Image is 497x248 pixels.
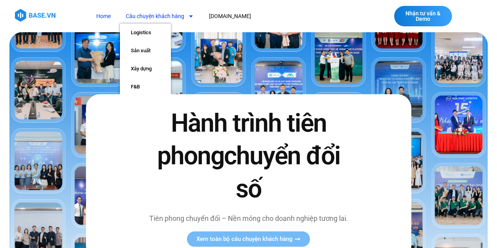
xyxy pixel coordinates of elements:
[90,9,117,24] a: Home
[120,42,171,60] a: Sản xuất
[187,231,310,247] a: Xem toàn bộ câu chuyện khách hàng
[402,11,444,22] span: Nhận tư vấn & Demo
[120,78,171,96] a: F&B
[120,24,171,150] ul: Câu chuyện khách hàng
[120,24,171,42] a: Logistics
[224,141,340,203] span: chuyển đổi số
[147,213,351,224] p: Tiên phong chuyển đổi – Nền móng cho doanh nghiệp tương lai.
[120,60,171,78] a: Xây dựng
[147,107,351,205] h2: Hành trình tiên phong
[196,236,293,242] span: Xem toàn bộ câu chuyện khách hàng
[394,6,452,26] a: Nhận tư vấn & Demo
[203,9,257,24] a: [DOMAIN_NAME]
[90,9,354,24] nav: Menu
[120,9,200,24] a: Câu chuyện khách hàng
